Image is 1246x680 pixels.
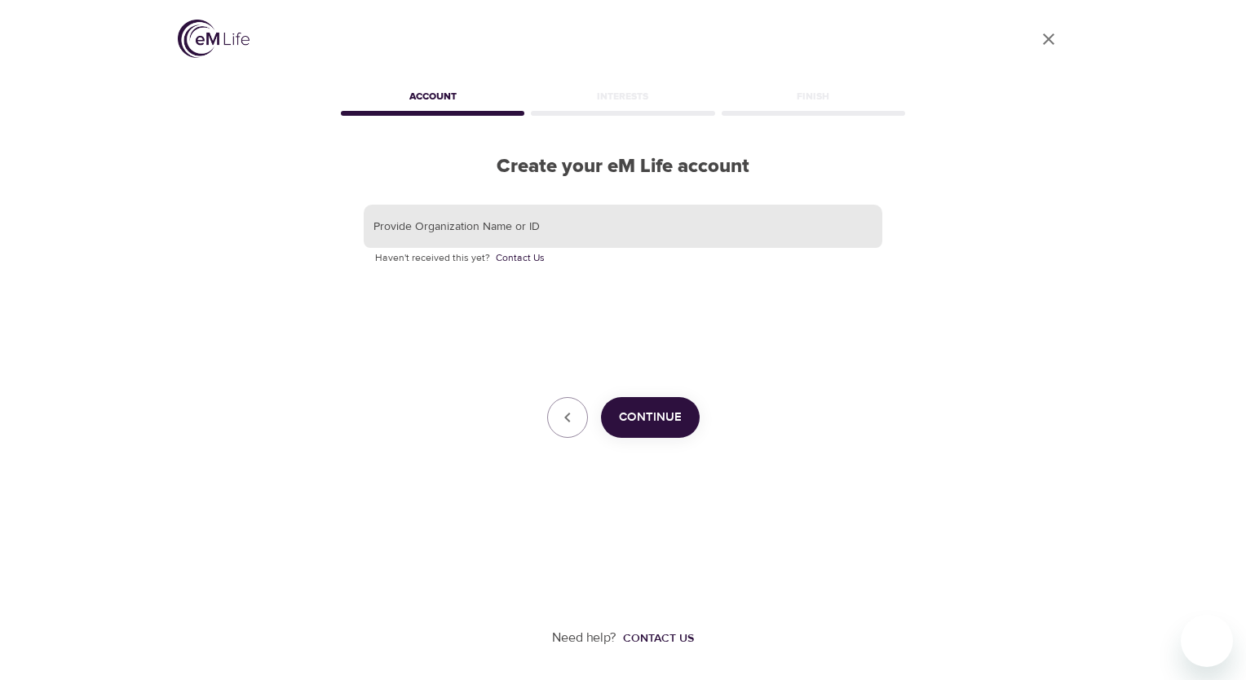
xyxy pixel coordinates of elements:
[338,155,908,179] h2: Create your eM Life account
[496,250,545,267] a: Contact Us
[1029,20,1068,59] a: close
[375,250,871,267] p: Haven't received this yet?
[178,20,250,58] img: logo
[619,407,682,428] span: Continue
[552,629,616,647] p: Need help?
[601,397,700,438] button: Continue
[616,630,694,647] a: Contact us
[623,630,694,647] div: Contact us
[1181,615,1233,667] iframe: Button to launch messaging window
